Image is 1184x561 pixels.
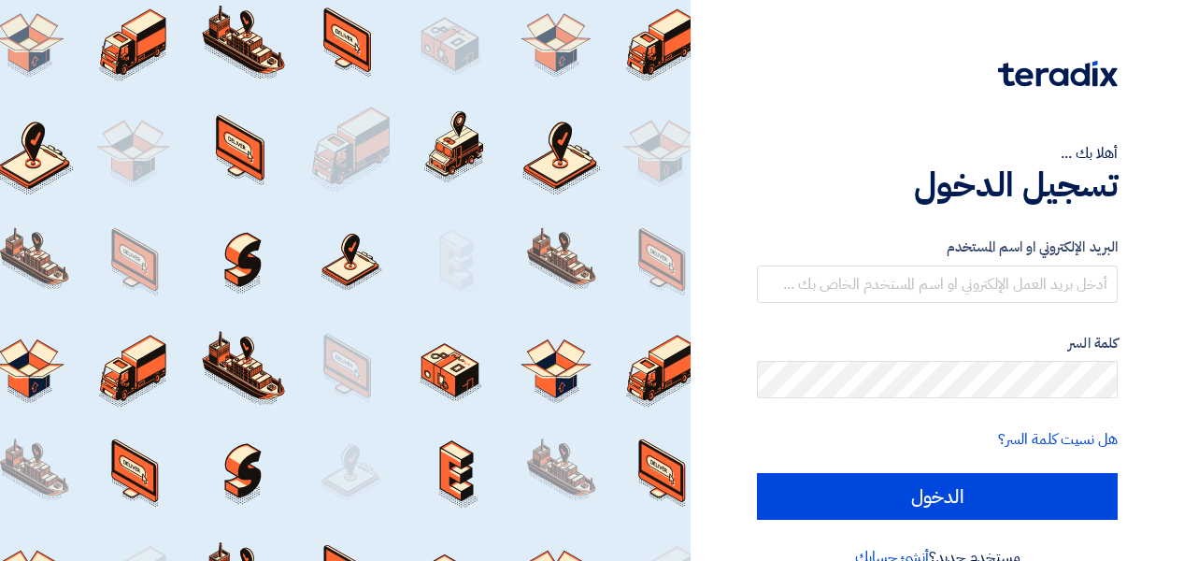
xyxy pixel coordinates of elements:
[757,473,1118,520] input: الدخول
[757,333,1118,354] label: كلمة السر
[757,266,1118,303] input: أدخل بريد العمل الإلكتروني او اسم المستخدم الخاص بك ...
[998,61,1118,87] img: Teradix logo
[757,142,1118,165] div: أهلا بك ...
[757,237,1118,258] label: البريد الإلكتروني او اسم المستخدم
[998,428,1118,451] a: هل نسيت كلمة السر؟
[757,165,1118,206] h1: تسجيل الدخول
